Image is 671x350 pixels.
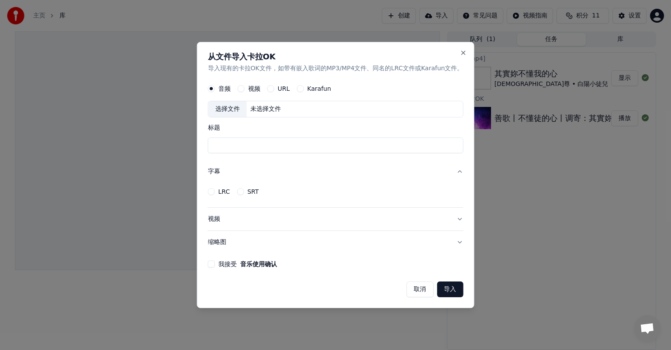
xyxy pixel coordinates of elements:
button: 字幕 [208,160,463,183]
label: URL [278,86,290,92]
button: 视频 [208,208,463,230]
div: 字幕 [208,183,463,207]
p: 导入现有的卡拉OK文件，如带有嵌入歌词的MP3/MP4文件、同名的LRC文件或Karafun文件。 [208,64,463,73]
label: SRT [247,189,259,195]
label: 视频 [248,86,260,92]
label: 标题 [208,124,463,130]
button: 我接受 [240,261,277,267]
button: 导入 [437,281,463,297]
div: 选择文件 [208,101,247,117]
label: LRC [218,189,230,195]
button: 缩略图 [208,231,463,254]
div: 未选择文件 [247,105,284,113]
label: Karafun [307,86,331,92]
button: 取消 [406,281,433,297]
label: 我接受 [218,261,277,267]
label: 音频 [218,86,231,92]
h2: 从文件导入卡拉OK [208,53,463,61]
